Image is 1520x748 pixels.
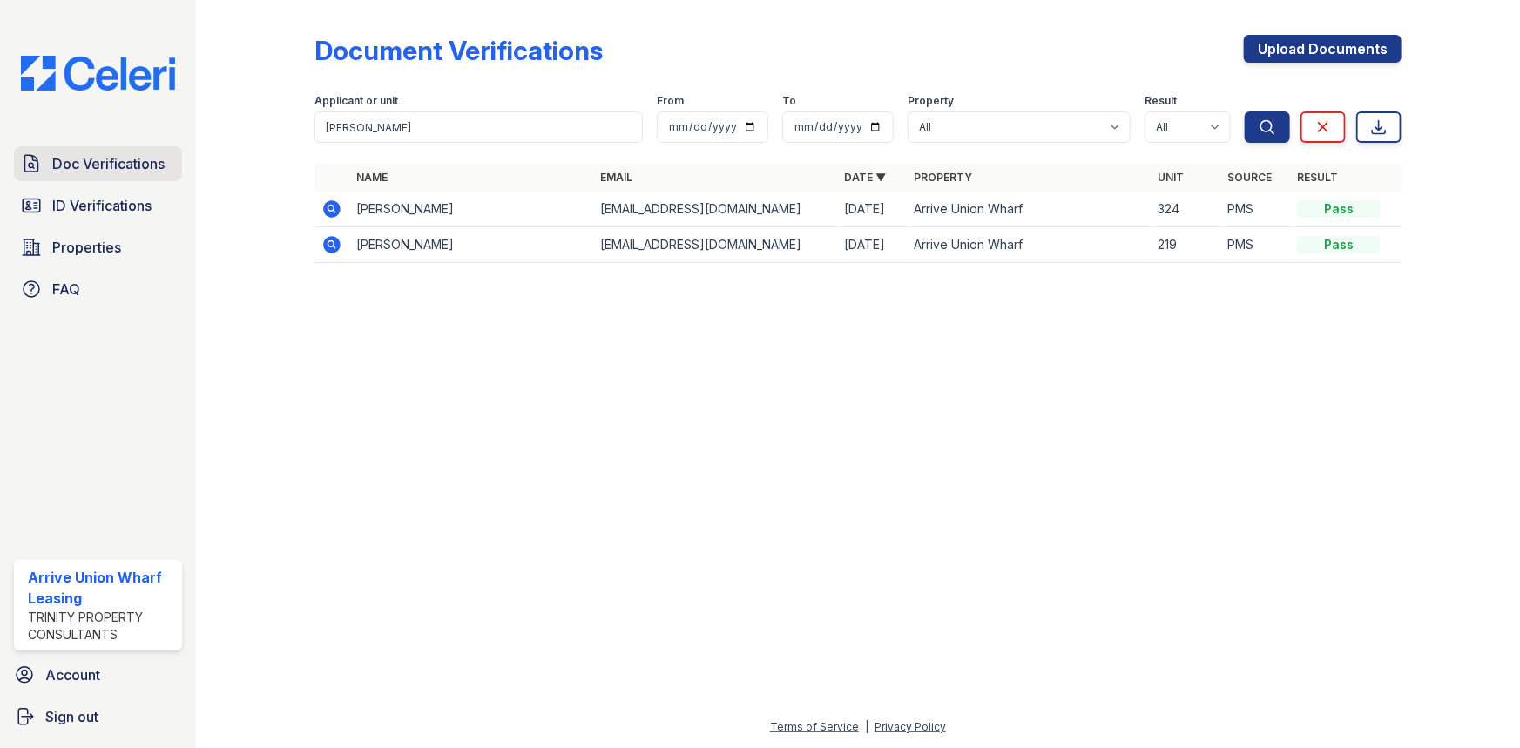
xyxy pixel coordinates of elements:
div: | [865,720,868,733]
td: [DATE] [837,227,907,263]
td: Arrive Union Wharf [907,227,1151,263]
a: Privacy Policy [875,720,946,733]
label: Result [1145,94,1177,108]
div: Document Verifications [314,35,603,66]
td: [PERSON_NAME] [349,192,593,227]
a: Doc Verifications [14,146,182,181]
td: 324 [1151,192,1220,227]
span: Doc Verifications [52,153,165,174]
div: Trinity Property Consultants [28,609,175,644]
a: Terms of Service [770,720,859,733]
label: Applicant or unit [314,94,398,108]
input: Search by name, email, or unit number [314,111,643,143]
td: 219 [1151,227,1220,263]
span: Account [45,664,100,685]
a: ID Verifications [14,188,182,223]
div: Arrive Union Wharf Leasing [28,567,175,609]
label: Property [908,94,954,108]
a: Sign out [7,699,189,734]
span: FAQ [52,279,80,300]
a: Source [1227,171,1272,184]
a: Date ▼ [844,171,886,184]
a: Name [356,171,388,184]
td: [PERSON_NAME] [349,227,593,263]
td: PMS [1220,192,1290,227]
a: Account [7,657,189,692]
td: [EMAIL_ADDRESS][DOMAIN_NAME] [593,192,837,227]
a: Property [914,171,972,184]
a: FAQ [14,272,182,307]
div: Pass [1297,236,1381,253]
label: From [657,94,684,108]
td: PMS [1220,227,1290,263]
span: Sign out [45,706,98,727]
img: CE_Logo_Blue-a8612792a0a2168367f1c8372b55b34899dd931a85d93a1a3d3e32e68fde9ad4.png [7,56,189,91]
span: ID Verifications [52,195,152,216]
a: Unit [1158,171,1184,184]
label: To [782,94,796,108]
div: Pass [1297,200,1381,218]
a: Upload Documents [1244,35,1402,63]
a: Email [600,171,632,184]
td: [EMAIL_ADDRESS][DOMAIN_NAME] [593,227,837,263]
a: Properties [14,230,182,265]
span: Properties [52,237,121,258]
a: Result [1297,171,1338,184]
td: Arrive Union Wharf [907,192,1151,227]
td: [DATE] [837,192,907,227]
